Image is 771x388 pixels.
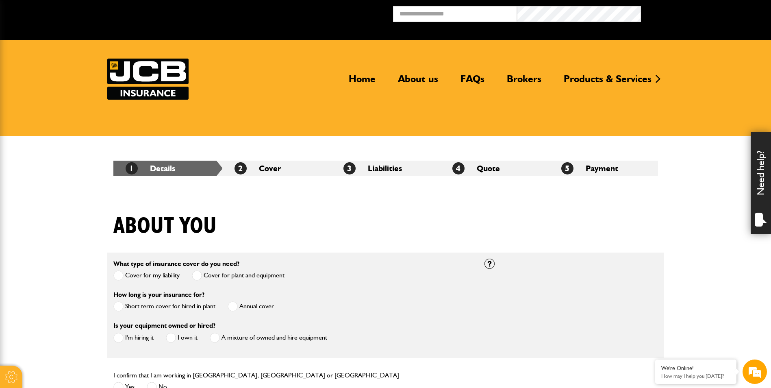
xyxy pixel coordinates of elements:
a: FAQs [454,73,491,92]
span: 5 [561,162,573,174]
li: Cover [222,161,331,176]
h1: About you [113,213,217,240]
div: Need help? [751,132,771,234]
label: What type of insurance cover do you need? [113,261,239,267]
a: About us [392,73,444,92]
a: Products & Services [558,73,658,92]
button: Broker Login [641,6,765,19]
div: We're Online! [661,365,730,372]
label: I own it [166,333,198,343]
li: Details [113,161,222,176]
img: JCB Insurance Services logo [107,59,189,100]
label: Short term cover for hired in plant [113,301,215,312]
li: Quote [440,161,549,176]
a: JCB Insurance Services [107,59,189,100]
span: 4 [452,162,465,174]
label: Is your equipment owned or hired? [113,323,215,329]
span: 1 [126,162,138,174]
label: I'm hiring it [113,333,154,343]
a: Home [343,73,382,92]
li: Payment [549,161,658,176]
label: Annual cover [228,301,274,312]
label: A mixture of owned and hire equipment [210,333,327,343]
label: Cover for my liability [113,270,180,281]
a: Brokers [501,73,547,92]
label: I confirm that I am working in [GEOGRAPHIC_DATA], [GEOGRAPHIC_DATA] or [GEOGRAPHIC_DATA] [113,372,399,379]
label: Cover for plant and equipment [192,270,285,281]
label: How long is your insurance for? [113,292,204,298]
li: Liabilities [331,161,440,176]
p: How may I help you today? [661,373,730,379]
span: 3 [343,162,356,174]
span: 2 [235,162,247,174]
